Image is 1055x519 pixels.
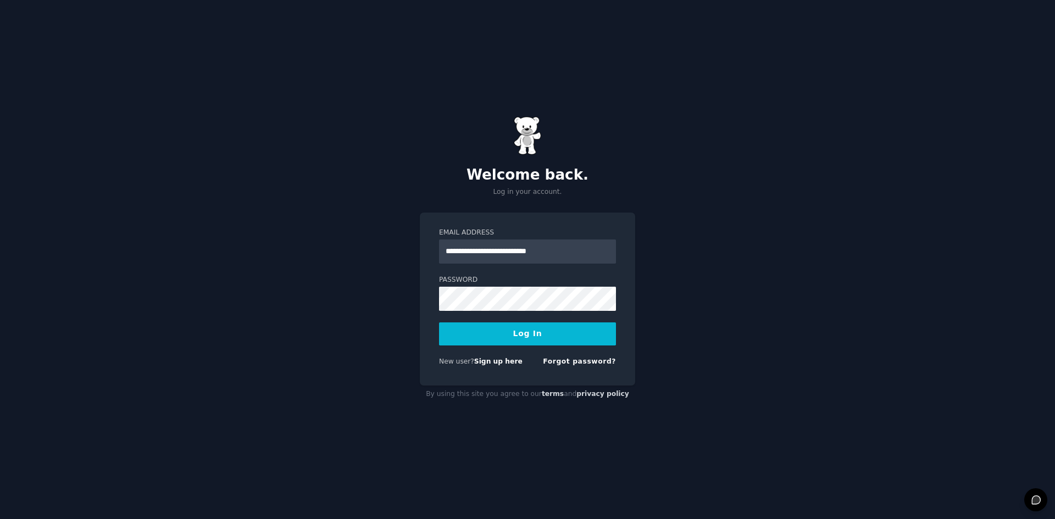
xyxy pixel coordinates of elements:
[439,358,474,365] span: New user?
[420,386,635,403] div: By using this site you agree to our and
[474,358,523,365] a: Sign up here
[439,322,616,345] button: Log In
[543,358,616,365] a: Forgot password?
[420,166,635,184] h2: Welcome back.
[542,390,564,398] a: terms
[514,116,541,155] img: Gummy Bear
[439,228,616,238] label: Email Address
[576,390,629,398] a: privacy policy
[420,187,635,197] p: Log in your account.
[439,275,616,285] label: Password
